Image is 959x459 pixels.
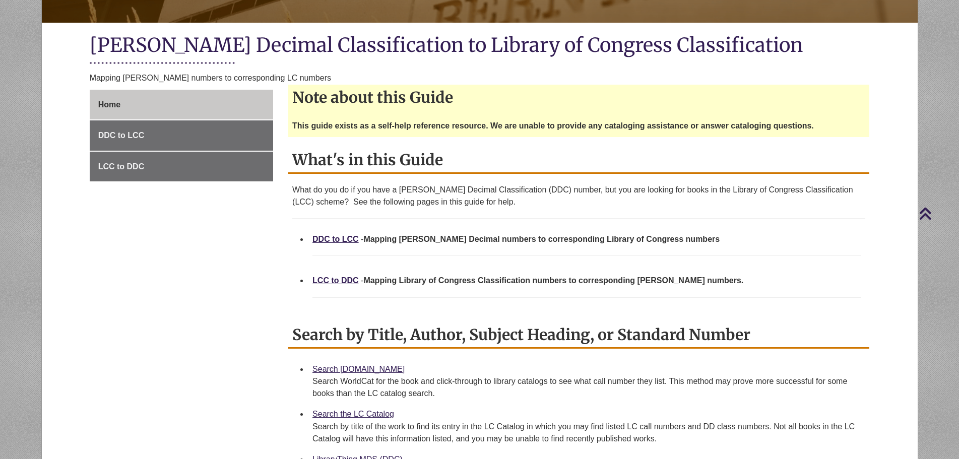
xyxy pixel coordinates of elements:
[312,410,394,418] a: Search the LC Catalog
[312,276,359,285] a: LCC to DDC
[90,120,273,151] a: DDC to LCC
[308,229,865,271] li: -
[363,235,720,243] strong: Mapping [PERSON_NAME] Decimal numbers to corresponding Library of Congress numbers
[363,276,743,285] strong: Mapping Library of Congress Classification numbers to corresponding [PERSON_NAME] numbers.
[288,147,869,174] h2: What's in this Guide
[90,90,273,120] a: Home
[312,365,405,373] a: Search [DOMAIN_NAME]
[90,74,331,82] span: Mapping [PERSON_NAME] numbers to corresponding LC numbers
[312,235,359,243] a: DDC to LCC
[288,85,869,110] h2: Note about this Guide
[312,421,861,445] div: Search by title of the work to find its entry in the LC Catalog in which you may find listed LC c...
[90,152,273,182] a: LCC to DDC
[308,270,865,312] li: -
[292,184,865,208] p: What do you do if you have a [PERSON_NAME] Decimal Classification (DDC) number, but you are looki...
[98,162,145,171] span: LCC to DDC
[90,90,273,182] div: Guide Page Menu
[288,322,869,349] h2: Search by Title, Author, Subject Heading, or Standard Number
[98,131,145,140] span: DDC to LCC
[292,121,814,130] strong: This guide exists as a self-help reference resource. We are unable to provide any cataloging assi...
[312,375,861,400] div: Search WorldCat for the book and click-through to library catalogs to see what call number they l...
[919,207,956,220] a: Back to Top
[98,100,120,109] span: Home
[90,33,870,59] h1: [PERSON_NAME] Decimal Classification to Library of Congress Classification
